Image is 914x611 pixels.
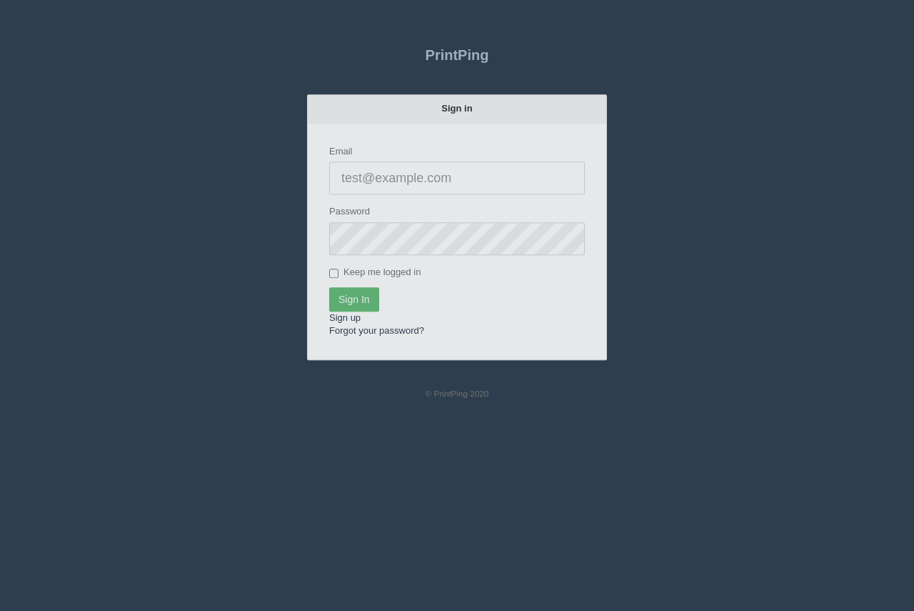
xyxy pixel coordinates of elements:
strong: Sign in [441,101,472,112]
label: Email [329,144,353,157]
a: Sign up [329,311,361,322]
input: Keep me logged in [329,267,338,277]
small: © PrintPing 2020 [426,389,489,398]
label: Keep me logged in [329,264,421,279]
a: Forgot your password? [329,324,424,334]
label: Password [329,204,370,217]
a: PrintPing [307,36,607,71]
input: Sign In [329,286,379,310]
input: test@example.com [329,160,585,193]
